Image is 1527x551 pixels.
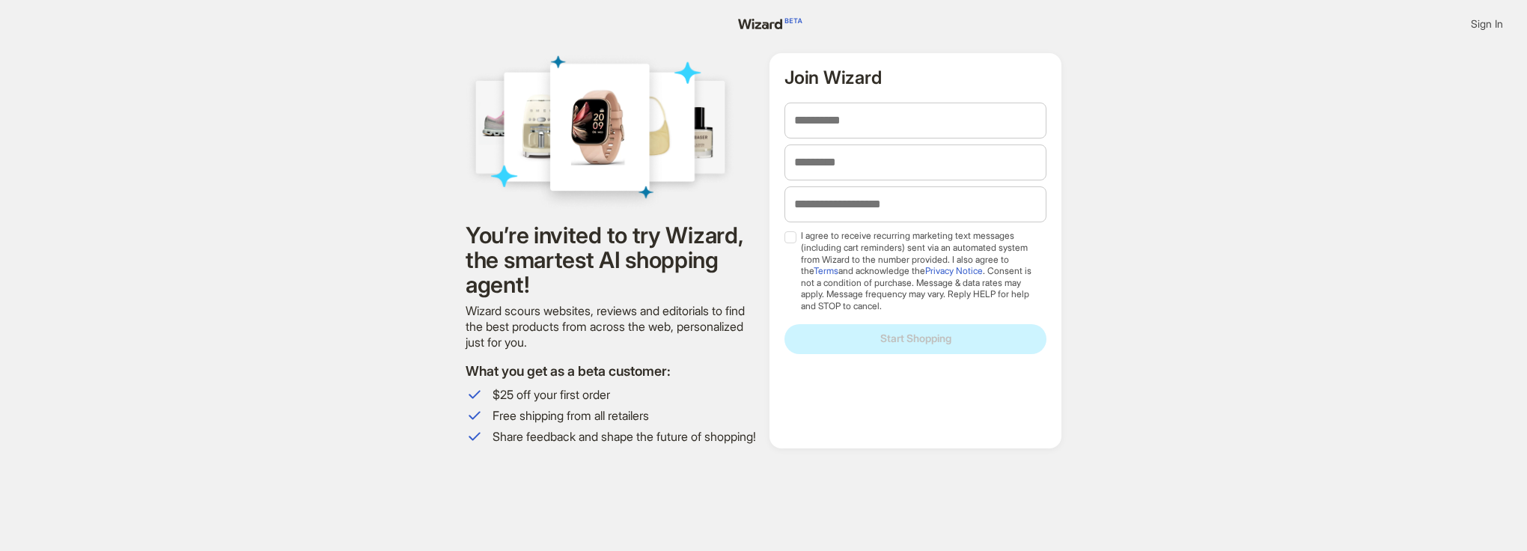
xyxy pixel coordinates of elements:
span: $25 off your first order [493,387,758,403]
h2: Join Wizard [784,68,1046,88]
span: Free shipping from all retailers [493,408,758,424]
h1: You’re invited to try Wizard, the smartest AI shopping agent! [466,223,758,297]
div: Wizard scours websites, reviews and editorials to find the best products from across the web, per... [466,303,758,350]
span: I agree to receive recurring marketing text messages (including cart reminders) sent via an autom... [801,230,1040,311]
a: Terms [814,265,838,276]
h2: What you get as a beta customer: [466,362,758,380]
button: Sign In [1459,12,1515,36]
button: Start Shopping [784,324,1046,354]
span: Share feedback and shape the future of shopping! [493,429,758,445]
a: Privacy Notice [925,265,983,276]
span: Sign In [1471,17,1503,31]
